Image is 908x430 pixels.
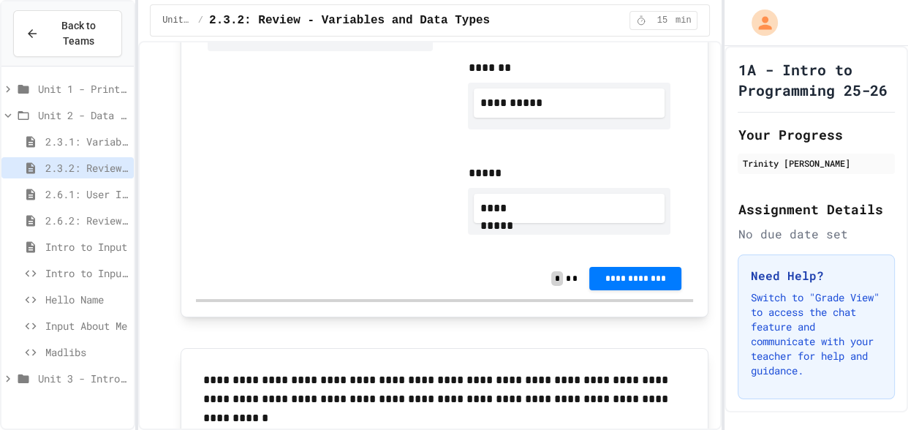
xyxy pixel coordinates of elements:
[209,12,490,29] span: 2.3.2: Review - Variables and Data Types
[45,265,128,281] span: Intro to Input Exercise
[45,213,128,228] span: 2.6.2: Review - User Input
[162,15,192,26] span: Unit 2 - Data Types, Variables, [DEMOGRAPHIC_DATA]
[45,160,128,176] span: 2.3.2: Review - Variables and Data Types
[13,10,122,57] button: Back to Teams
[45,239,128,254] span: Intro to Input
[750,290,882,378] p: Switch to "Grade View" to access the chat feature and communicate with your teacher for help and ...
[45,186,128,202] span: 2.6.1: User Input
[38,107,128,123] span: Unit 2 - Data Types, Variables, [DEMOGRAPHIC_DATA]
[38,81,128,97] span: Unit 1 - Print Statements
[651,15,674,26] span: 15
[45,134,128,149] span: 2.3.1: Variables and Data Types
[676,15,692,26] span: min
[738,59,895,100] h1: 1A - Intro to Programming 25-26
[45,292,128,307] span: Hello Name
[38,371,128,386] span: Unit 3 - Intro to Objects
[738,225,895,243] div: No due date set
[736,6,782,39] div: My Account
[738,199,895,219] h2: Assignment Details
[45,318,128,333] span: Input About Me
[738,124,895,145] h2: Your Progress
[198,15,203,26] span: /
[48,18,110,49] span: Back to Teams
[750,267,882,284] h3: Need Help?
[45,344,128,360] span: Madlibs
[742,156,890,170] div: Trinity [PERSON_NAME]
